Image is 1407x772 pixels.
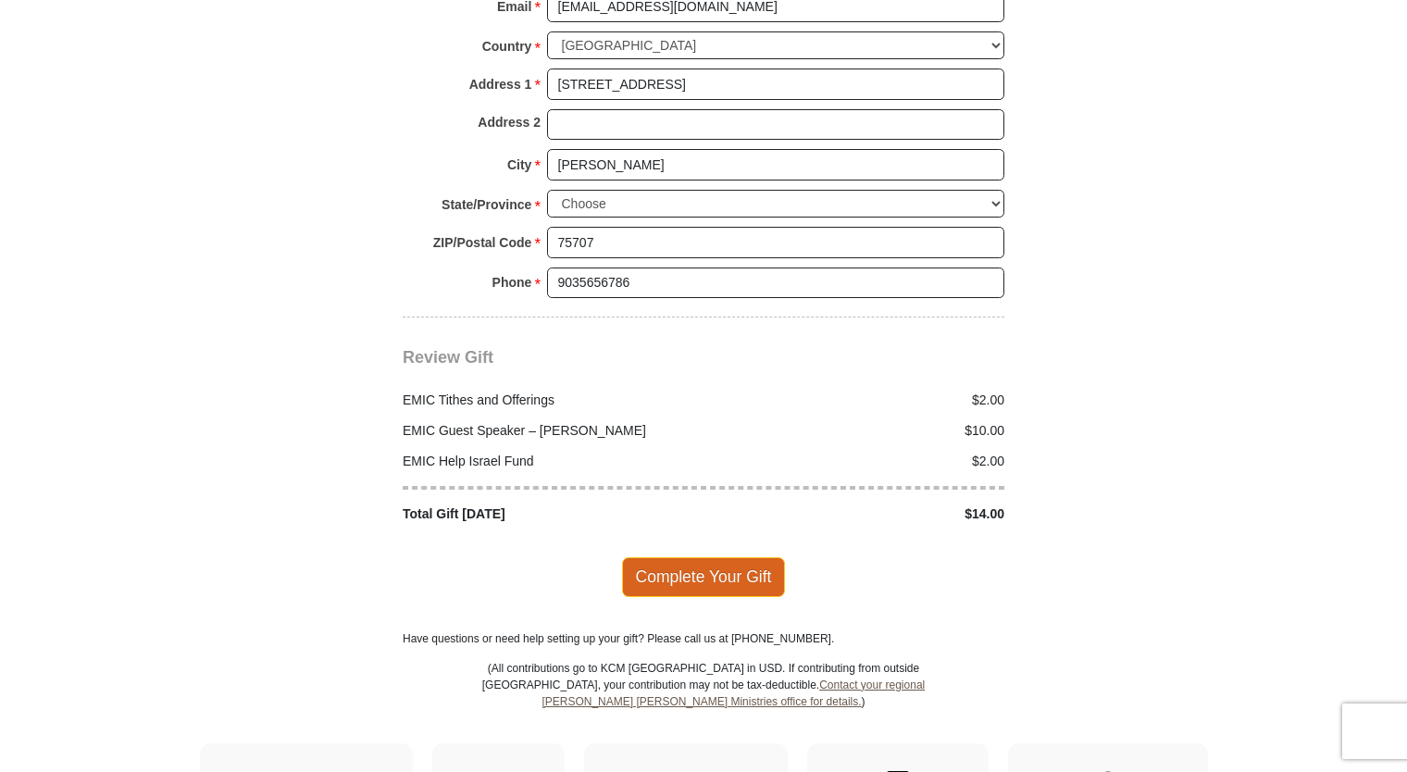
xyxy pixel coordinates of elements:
div: EMIC Tithes and Offerings [393,391,704,410]
strong: State/Province [442,192,531,218]
strong: City [507,152,531,178]
div: $2.00 [703,391,1015,410]
a: Contact your regional [PERSON_NAME] [PERSON_NAME] Ministries office for details. [542,679,925,708]
div: $14.00 [703,504,1015,524]
div: $10.00 [703,421,1015,441]
span: Review Gift [403,348,493,367]
p: Have questions or need help setting up your gift? Please call us at [PHONE_NUMBER]. [403,630,1004,647]
div: EMIC Help Israel Fund [393,452,704,471]
strong: ZIP/Postal Code [433,230,532,255]
p: (All contributions go to KCM [GEOGRAPHIC_DATA] in USD. If contributing from outside [GEOGRAPHIC_D... [481,660,926,743]
div: Total Gift [DATE] [393,504,704,524]
span: Complete Your Gift [622,557,786,596]
div: EMIC Guest Speaker – [PERSON_NAME] [393,421,704,441]
div: $2.00 [703,452,1015,471]
strong: Country [482,33,532,59]
strong: Phone [492,269,532,295]
strong: Address 2 [478,109,541,135]
strong: Address 1 [469,71,532,97]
